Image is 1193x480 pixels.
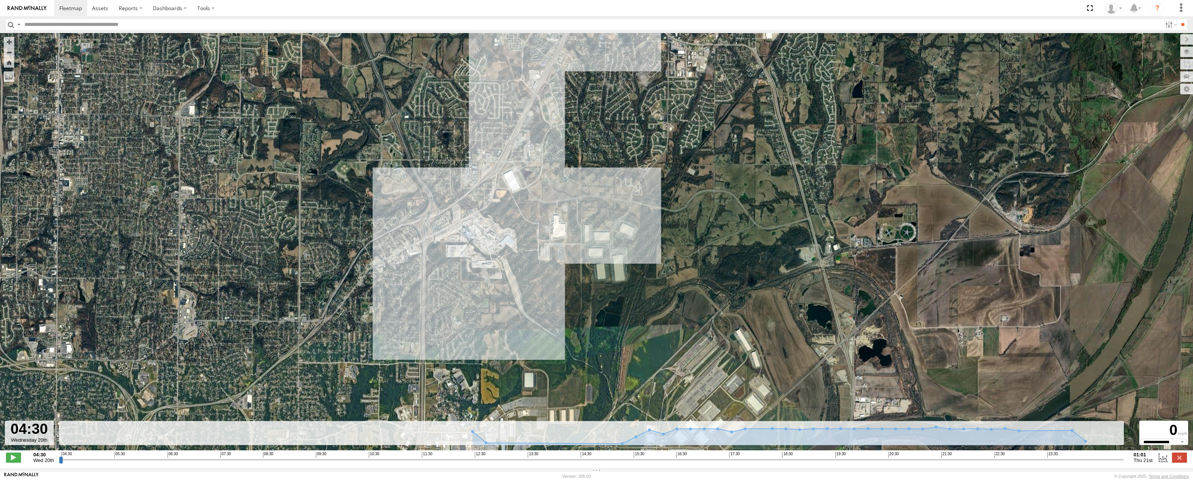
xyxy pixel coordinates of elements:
span: 14:30 [581,452,591,458]
span: 12:30 [475,452,485,458]
a: Terms and Conditions [1149,474,1189,478]
strong: 01:01 [1134,452,1152,457]
span: 11:30 [422,452,432,458]
span: 16:30 [676,452,687,458]
span: 22:30 [994,452,1005,458]
label: Search Query [16,19,22,30]
div: Miky Transport [1103,3,1125,14]
label: Search Filter Options [1162,19,1178,30]
span: 20:30 [888,452,899,458]
button: Zoom out [4,47,14,57]
span: 10:30 [369,452,379,458]
div: © Copyright 2025 - [1114,474,1189,478]
button: Zoom in [4,37,14,47]
span: 17:30 [729,452,740,458]
label: Close [1172,453,1187,462]
a: Visit our Website [4,472,39,480]
span: 15:30 [634,452,644,458]
span: 04:30 [61,452,72,458]
span: 05:30 [115,452,125,458]
span: 06:30 [168,452,178,458]
span: 21:30 [941,452,952,458]
div: Version: 305.03 [562,474,591,478]
span: 08:30 [263,452,273,458]
label: Measure [4,71,14,82]
span: Thu 21st Aug 2025 [1134,457,1152,463]
i: ? [1151,2,1163,14]
label: Map Settings [1180,84,1193,94]
div: 0 [1140,422,1187,439]
label: Play/Stop [6,453,21,462]
strong: 04:30 [33,452,54,457]
img: rand-logo.svg [8,6,47,11]
button: Zoom Home [4,57,14,68]
span: Wed 20th Aug 2025 [33,457,54,463]
span: 23:30 [1047,452,1058,458]
span: 09:30 [316,452,326,458]
span: 18:30 [782,452,793,458]
span: 07:30 [220,452,231,458]
span: 13:30 [528,452,538,458]
span: 19:30 [835,452,846,458]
